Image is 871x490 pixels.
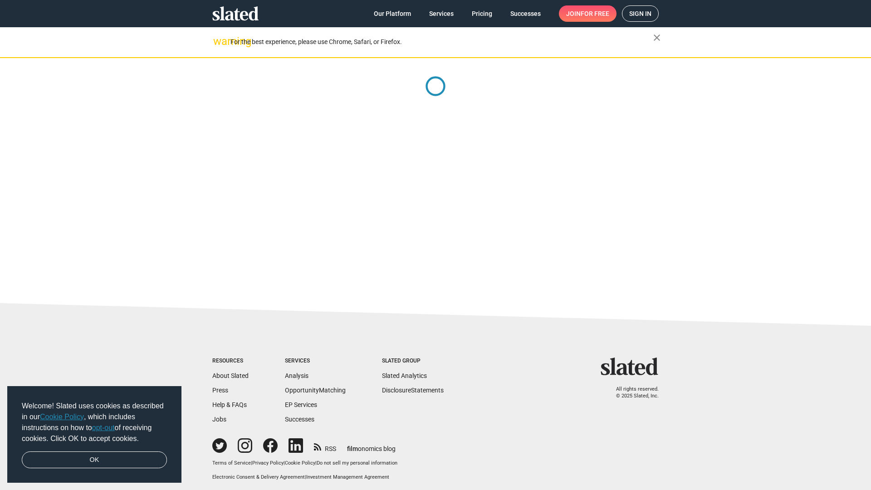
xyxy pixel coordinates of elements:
[212,460,251,466] a: Terms of Service
[306,474,389,480] a: Investment Management Agreement
[212,416,226,423] a: Jobs
[422,5,461,22] a: Services
[284,460,285,466] span: |
[374,5,411,22] span: Our Platform
[212,358,249,365] div: Resources
[347,445,358,452] span: film
[629,6,651,21] span: Sign in
[212,372,249,379] a: About Slated
[382,387,444,394] a: DisclosureStatements
[566,5,609,22] span: Join
[92,424,115,431] a: opt-out
[40,413,84,421] a: Cookie Policy
[285,358,346,365] div: Services
[212,401,247,408] a: Help & FAQs
[285,460,315,466] a: Cookie Policy
[503,5,548,22] a: Successes
[315,460,317,466] span: |
[251,460,252,466] span: |
[317,460,397,467] button: Do not sell my personal information
[651,32,662,43] mat-icon: close
[465,5,499,22] a: Pricing
[622,5,659,22] a: Sign in
[382,372,427,379] a: Slated Analytics
[367,5,418,22] a: Our Platform
[212,474,305,480] a: Electronic Consent & Delivery Agreement
[22,401,167,444] span: Welcome! Slated uses cookies as described in our , which includes instructions on how to of recei...
[7,386,181,483] div: cookieconsent
[285,372,308,379] a: Analysis
[285,387,346,394] a: OpportunityMatching
[305,474,306,480] span: |
[212,387,228,394] a: Press
[285,401,317,408] a: EP Services
[510,5,541,22] span: Successes
[213,36,224,47] mat-icon: warning
[559,5,617,22] a: Joinfor free
[347,437,396,453] a: filmonomics blog
[230,36,653,48] div: For the best experience, please use Chrome, Safari, or Firefox.
[382,358,444,365] div: Slated Group
[581,5,609,22] span: for free
[22,451,167,469] a: dismiss cookie message
[429,5,454,22] span: Services
[285,416,314,423] a: Successes
[314,439,336,453] a: RSS
[472,5,492,22] span: Pricing
[607,386,659,399] p: All rights reserved. © 2025 Slated, Inc.
[252,460,284,466] a: Privacy Policy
